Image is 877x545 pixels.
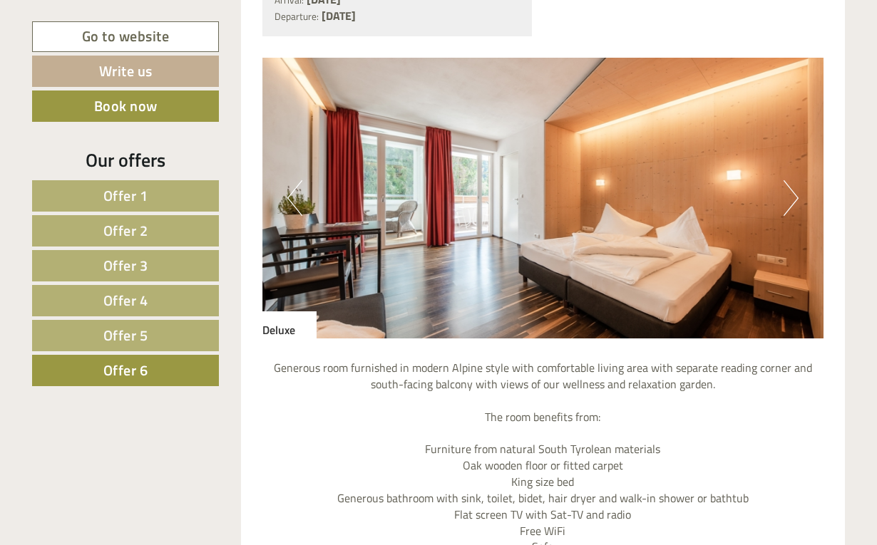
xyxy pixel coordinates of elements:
div: Our offers [32,147,219,173]
small: Departure: [275,9,319,24]
span: Offer 1 [103,185,148,207]
span: Offer 4 [103,289,148,311]
button: Previous [287,180,302,216]
a: Write us [32,56,219,87]
button: Next [784,180,799,216]
span: Offer 6 [103,359,148,381]
a: Book now [32,90,219,122]
span: Offer 2 [103,219,148,242]
span: Offer 5 [103,324,148,346]
b: [DATE] [322,7,356,24]
div: Deluxe [262,311,317,338]
a: Go to website [32,21,219,52]
img: image [262,58,824,338]
span: Offer 3 [103,254,148,276]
